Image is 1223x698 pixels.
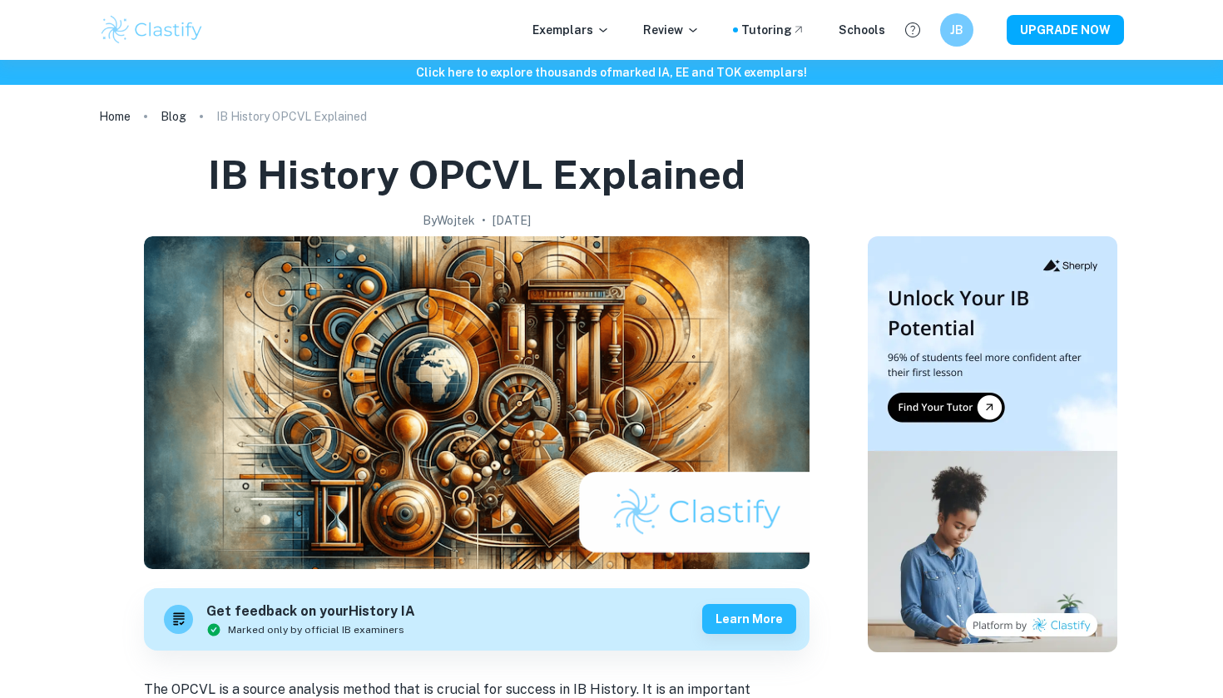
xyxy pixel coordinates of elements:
[99,105,131,128] a: Home
[1007,15,1124,45] button: UPGRADE NOW
[161,105,186,128] a: Blog
[144,236,810,569] img: IB History OPCVL Explained cover image
[144,588,810,651] a: Get feedback on yourHistory IAMarked only by official IB examinersLearn more
[206,601,415,622] h6: Get feedback on your History IA
[228,622,404,637] span: Marked only by official IB examiners
[216,107,367,126] p: IB History OPCVL Explained
[208,148,745,201] h1: IB History OPCVL Explained
[940,13,973,47] button: JB
[702,604,796,634] button: Learn more
[99,13,205,47] img: Clastify logo
[423,211,475,230] h2: By Wojtek
[868,236,1117,652] img: Thumbnail
[3,63,1220,82] h6: Click here to explore thousands of marked IA, EE and TOK exemplars !
[482,211,486,230] p: •
[948,21,967,39] h6: JB
[532,21,610,39] p: Exemplars
[493,211,531,230] h2: [DATE]
[899,16,927,44] button: Help and Feedback
[839,21,885,39] a: Schools
[741,21,805,39] a: Tutoring
[643,21,700,39] p: Review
